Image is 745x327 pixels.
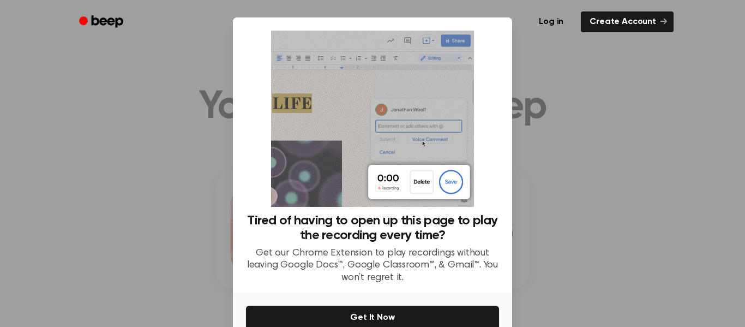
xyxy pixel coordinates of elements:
p: Get our Chrome Extension to play recordings without leaving Google Docs™, Google Classroom™, & Gm... [246,247,499,284]
a: Beep [71,11,133,33]
a: Create Account [581,11,674,32]
img: Beep extension in action [271,31,473,207]
h3: Tired of having to open up this page to play the recording every time? [246,213,499,243]
a: Log in [528,9,574,34]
